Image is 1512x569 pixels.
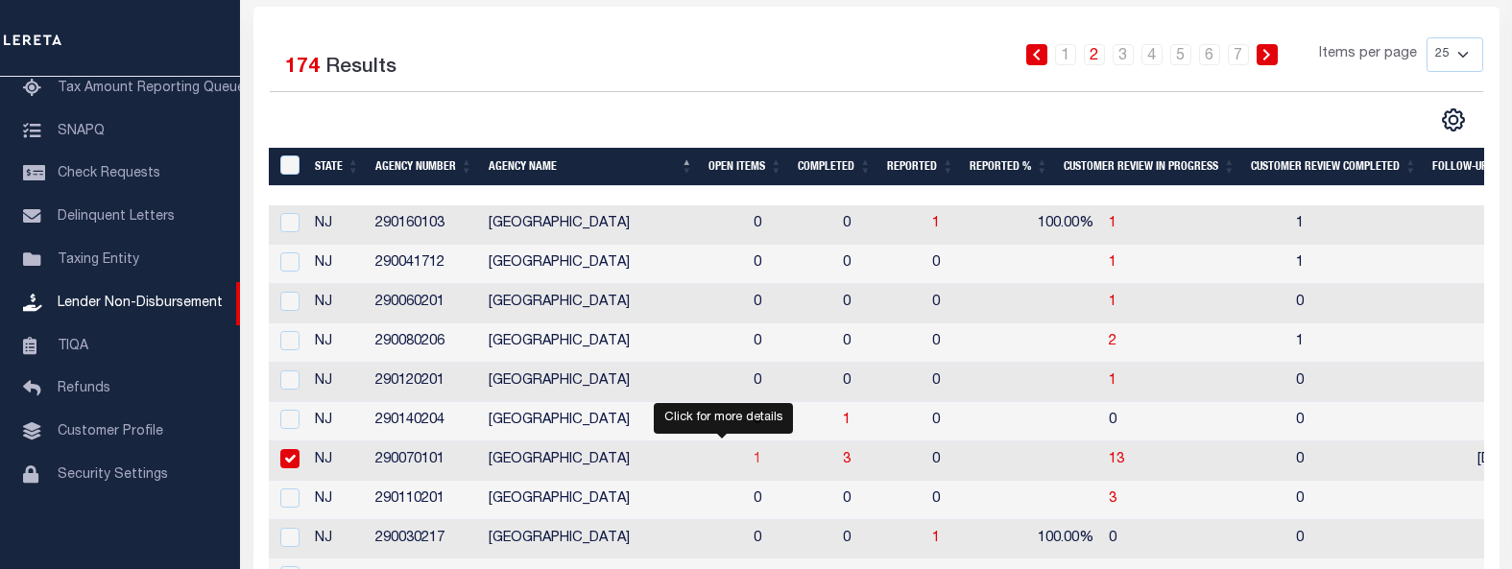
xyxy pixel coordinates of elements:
[924,363,1007,402] td: 0
[843,453,851,466] a: 3
[924,284,1007,323] td: 0
[58,167,160,180] span: Check Requests
[307,363,368,402] td: NJ
[1056,148,1243,187] th: Customer Review In Progress: activate to sort column ascending
[1101,520,1288,559] td: 0
[368,284,481,323] td: 290060201
[481,441,746,481] td: [GEOGRAPHIC_DATA]
[325,53,396,83] label: Results
[1109,374,1116,388] a: 1
[58,382,110,395] span: Refunds
[481,402,746,441] td: [GEOGRAPHIC_DATA]
[58,210,175,224] span: Delinquent Letters
[1055,44,1076,65] a: 1
[307,284,368,323] td: NJ
[835,205,924,245] td: 0
[879,148,962,187] th: Reported: activate to sort column ascending
[701,148,790,187] th: Open Items: activate to sort column ascending
[1109,256,1116,270] span: 1
[1319,44,1417,65] span: Items per page
[481,323,746,363] td: [GEOGRAPHIC_DATA]
[1109,492,1116,506] span: 3
[924,441,1007,481] td: 0
[481,284,746,323] td: [GEOGRAPHIC_DATA]
[307,520,368,559] td: NJ
[1109,217,1116,230] a: 1
[746,245,835,284] td: 0
[924,245,1007,284] td: 0
[368,520,481,559] td: 290030217
[58,339,88,352] span: TIQA
[368,323,481,363] td: 290080206
[1288,323,1470,363] td: 1
[481,363,746,402] td: [GEOGRAPHIC_DATA]
[1170,44,1191,65] a: 5
[307,441,368,481] td: NJ
[790,148,879,187] th: Completed: activate to sort column ascending
[58,82,245,95] span: Tax Amount Reporting Queue
[481,148,701,187] th: Agency Name: activate to sort column descending
[368,205,481,245] td: 290160103
[307,148,368,187] th: State: activate to sort column ascending
[843,414,851,427] a: 1
[307,205,368,245] td: NJ
[835,520,924,559] td: 0
[58,253,139,267] span: Taxing Entity
[1113,44,1134,65] a: 3
[1288,441,1470,481] td: 0
[1288,284,1470,323] td: 0
[932,532,940,545] a: 1
[307,402,368,441] td: NJ
[58,425,163,439] span: Customer Profile
[1007,205,1101,245] td: 100.00%
[746,284,835,323] td: 0
[746,363,835,402] td: 0
[1109,296,1116,309] a: 1
[835,363,924,402] td: 0
[307,245,368,284] td: NJ
[58,124,105,137] span: SNAPQ
[924,481,1007,520] td: 0
[1199,44,1220,65] a: 6
[307,481,368,520] td: NJ
[654,403,793,434] div: Click for more details
[368,363,481,402] td: 290120201
[835,284,924,323] td: 0
[1109,453,1124,466] a: 13
[1109,335,1116,348] a: 2
[1288,402,1470,441] td: 0
[58,296,223,310] span: Lender Non-Disbursement
[754,453,761,466] a: 1
[1084,44,1105,65] a: 2
[368,481,481,520] td: 290110201
[1101,402,1288,441] td: 0
[1243,148,1425,187] th: Customer Review Completed: activate to sort column ascending
[58,468,168,482] span: Security Settings
[1007,520,1101,559] td: 100.00%
[1228,44,1249,65] a: 7
[368,402,481,441] td: 290140204
[368,245,481,284] td: 290041712
[1288,520,1470,559] td: 0
[835,323,924,363] td: 0
[835,245,924,284] td: 0
[481,205,746,245] td: [GEOGRAPHIC_DATA]
[746,205,835,245] td: 0
[932,217,940,230] a: 1
[307,323,368,363] td: NJ
[1288,245,1470,284] td: 1
[962,148,1056,187] th: Reported %: activate to sort column ascending
[481,245,746,284] td: [GEOGRAPHIC_DATA]
[835,481,924,520] td: 0
[1288,363,1470,402] td: 0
